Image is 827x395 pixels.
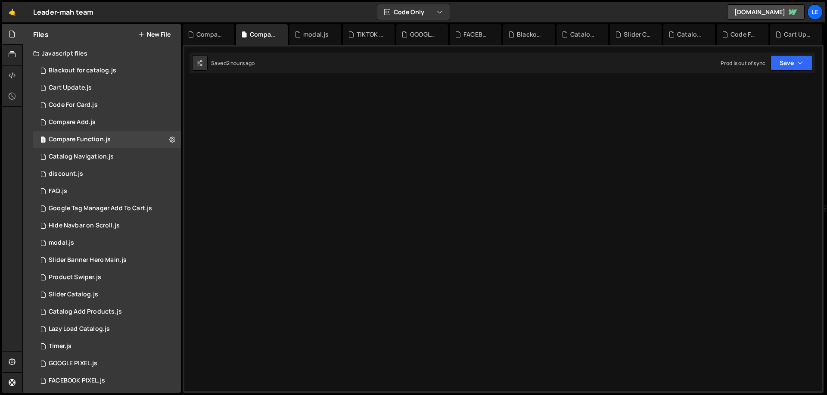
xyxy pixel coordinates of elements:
div: 16298/44466.js [33,165,181,183]
div: 16298/45048.js [33,355,181,372]
div: FAQ.js [49,187,67,195]
div: 16298/44401.js [33,252,181,269]
div: 2 hours ago [227,59,255,67]
a: Le [807,4,823,20]
span: 1 [40,137,46,144]
a: 🤙 [2,2,23,22]
button: Save [771,55,812,71]
div: Timer.js [49,342,72,350]
div: Cart Update.js [784,30,811,39]
div: Blackout for catalog.js [49,67,116,75]
div: Compare Function.js [49,136,111,143]
div: 16298/44405.js [33,269,181,286]
div: 16298/44845.js [33,303,181,320]
div: Catalog Add Products.js [570,30,598,39]
div: 16298/44469.js [33,200,181,217]
div: 16298/45044.js [33,62,181,79]
div: 16298/45064.js [33,114,181,131]
div: Cart Update.js [49,84,92,92]
div: Slider Catalog.js [49,291,98,299]
div: Catalog Navigation.js [49,153,114,161]
div: Blackout for catalog.js [517,30,544,39]
div: Compare Function.js [250,30,277,39]
div: modal.js [49,239,74,247]
div: 16298/44976.js [33,234,181,252]
div: GOOGLE PIXEL.js [410,30,438,39]
div: 16298/45065.js [33,131,181,148]
div: modal.js [303,30,329,39]
div: Hide Navbar on Scroll.js [49,222,120,230]
button: Code Only [377,4,450,20]
button: New File [138,31,171,38]
div: 16298/44828.js [33,286,181,303]
div: 16298/44406.js [33,320,181,338]
div: Slider Catalog.js [624,30,651,39]
div: FACEBOOK PIXEL.js [49,377,105,385]
div: Code For Card.js [731,30,758,39]
div: GOOGLE PIXEL.js [49,360,97,367]
div: 16298/44463.js [33,183,181,200]
div: 16298/44400.js [33,338,181,355]
div: Compare Add.js [196,30,224,39]
div: Slider Banner Hero Main.js [49,256,127,264]
div: Code For Card.js [49,101,98,109]
div: 16298/44855.js [33,148,181,165]
div: Leader-mah team [33,7,93,17]
div: 16298/45047.js [33,372,181,389]
div: TIKTOK PIXEL.js [357,30,384,39]
div: discount.js [49,170,83,178]
div: FACEBOOK PIXEL.js [463,30,491,39]
div: Lazy Load Catalog.js [49,325,110,333]
div: Catalog Navigation.js [677,30,705,39]
div: Product Swiper.js [49,274,101,281]
div: Compare Add.js [49,118,96,126]
div: Catalog Add Products.js [49,308,122,316]
div: 16298/44879.js [33,96,181,114]
div: Saved [211,59,255,67]
a: [DOMAIN_NAME] [727,4,805,20]
div: Javascript files [23,45,181,62]
h2: Files [33,30,49,39]
div: Google Tag Manager Add To Cart.js [49,205,152,212]
div: 16298/44402.js [33,217,181,234]
div: 16298/44467.js [33,79,181,96]
div: Prod is out of sync [721,59,765,67]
